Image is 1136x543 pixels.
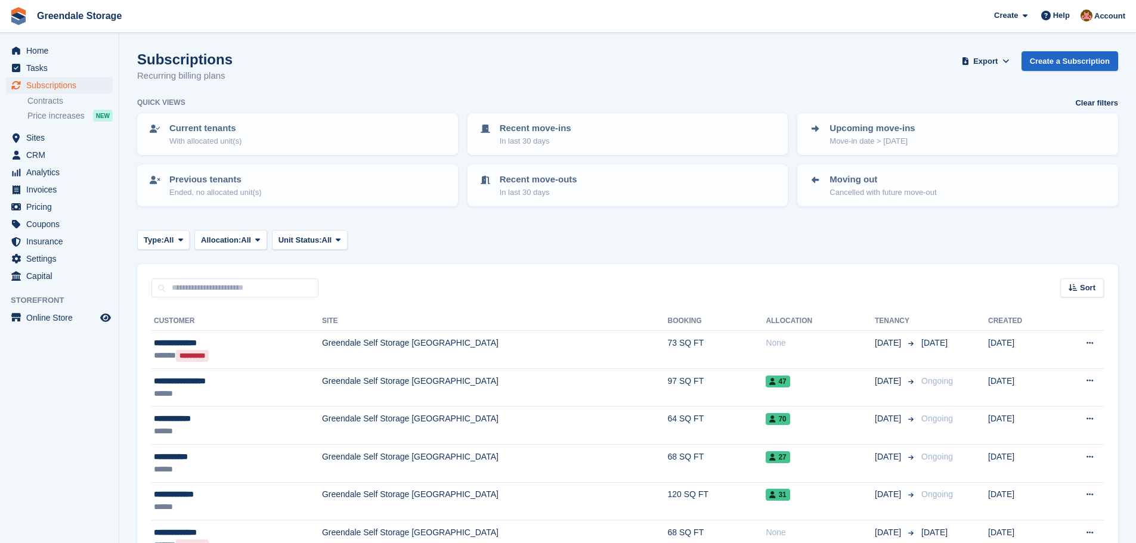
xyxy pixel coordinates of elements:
[988,368,1055,407] td: [DATE]
[6,309,113,326] a: menu
[194,230,267,250] button: Allocation: All
[875,312,917,331] th: Tenancy
[500,122,571,135] p: Recent move-ins
[26,147,98,163] span: CRM
[1022,51,1118,71] a: Create a Subscription
[169,173,262,187] p: Previous tenants
[921,452,953,461] span: Ongoing
[500,173,577,187] p: Recent move-outs
[26,77,98,94] span: Subscriptions
[875,526,903,539] span: [DATE]
[144,234,164,246] span: Type:
[6,129,113,146] a: menu
[322,312,668,331] th: Site
[875,412,903,425] span: [DATE]
[6,250,113,267] a: menu
[164,234,174,246] span: All
[26,198,98,215] span: Pricing
[26,60,98,76] span: Tasks
[322,482,668,520] td: Greendale Self Storage [GEOGRAPHIC_DATA]
[137,97,185,108] h6: Quick views
[322,407,668,445] td: Greendale Self Storage [GEOGRAPHIC_DATA]
[668,368,766,407] td: 97 SQ FT
[322,368,668,407] td: Greendale Self Storage [GEOGRAPHIC_DATA]
[959,51,1012,71] button: Export
[11,294,119,306] span: Storefront
[26,250,98,267] span: Settings
[875,337,903,349] span: [DATE]
[26,42,98,59] span: Home
[668,482,766,520] td: 120 SQ FT
[137,51,233,67] h1: Subscriptions
[6,216,113,232] a: menu
[668,444,766,482] td: 68 SQ FT
[766,312,875,331] th: Allocation
[668,312,766,331] th: Booking
[322,444,668,482] td: Greendale Self Storage [GEOGRAPHIC_DATA]
[6,164,113,181] a: menu
[875,375,903,387] span: [DATE]
[469,114,787,154] a: Recent move-ins In last 30 days
[137,69,233,83] p: Recurring billing plans
[988,444,1055,482] td: [DATE]
[241,234,251,246] span: All
[921,338,948,347] span: [DATE]
[994,10,1018,21] span: Create
[988,312,1055,331] th: Created
[201,234,241,246] span: Allocation:
[766,376,790,387] span: 47
[6,147,113,163] a: menu
[322,234,332,246] span: All
[6,181,113,198] a: menu
[6,60,113,76] a: menu
[766,451,790,463] span: 27
[98,311,113,325] a: Preview store
[26,181,98,198] span: Invoices
[668,407,766,445] td: 64 SQ FT
[26,129,98,146] span: Sites
[27,110,85,122] span: Price increases
[6,42,113,59] a: menu
[921,489,953,499] span: Ongoing
[93,110,113,122] div: NEW
[921,414,953,423] span: Ongoing
[138,114,457,154] a: Current tenants With allocated unit(s)
[10,7,27,25] img: stora-icon-8386f47178a22dfd0bd8f6a31ec36ba5ce8667c1dd55bd0f319d3a0aa187defe.svg
[875,451,903,463] span: [DATE]
[798,114,1117,154] a: Upcoming move-ins Move-in date > [DATE]
[921,376,953,386] span: Ongoing
[829,187,936,198] p: Cancelled with future move-out
[1080,282,1095,294] span: Sort
[469,166,787,205] a: Recent move-outs In last 30 days
[6,233,113,250] a: menu
[1053,10,1070,21] span: Help
[1094,10,1125,22] span: Account
[875,488,903,501] span: [DATE]
[988,482,1055,520] td: [DATE]
[27,109,113,122] a: Price increases NEW
[151,312,322,331] th: Customer
[500,187,577,198] p: In last 30 days
[829,135,915,147] p: Move-in date > [DATE]
[921,528,948,537] span: [DATE]
[988,407,1055,445] td: [DATE]
[988,331,1055,369] td: [DATE]
[766,526,875,539] div: None
[26,216,98,232] span: Coupons
[26,268,98,284] span: Capital
[766,413,790,425] span: 70
[668,331,766,369] td: 73 SQ FT
[322,331,668,369] td: Greendale Self Storage [GEOGRAPHIC_DATA]
[829,122,915,135] p: Upcoming move-ins
[766,489,790,501] span: 31
[26,164,98,181] span: Analytics
[32,6,126,26] a: Greendale Storage
[766,337,875,349] div: None
[138,166,457,205] a: Previous tenants Ended, no allocated unit(s)
[6,77,113,94] a: menu
[26,309,98,326] span: Online Store
[26,233,98,250] span: Insurance
[6,198,113,215] a: menu
[829,173,936,187] p: Moving out
[798,166,1117,205] a: Moving out Cancelled with future move-out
